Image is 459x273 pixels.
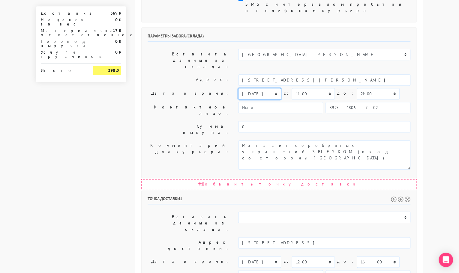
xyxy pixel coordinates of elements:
[148,34,410,42] h6: Параметры забора (склада)
[180,196,182,201] span: 1
[36,11,88,15] div: Доставка
[115,49,118,55] strong: 0
[283,88,289,99] label: c:
[115,39,118,44] strong: 0
[36,28,88,37] div: Материальная ответственность
[143,140,234,170] label: Комментарий для курьера:
[143,121,234,138] label: Сумма выкупа:
[115,17,118,22] strong: 0
[108,68,115,73] strong: 398
[113,28,118,33] strong: 17
[143,237,234,254] label: Адрес доставки:
[143,74,234,86] label: Адрес:
[143,88,234,99] label: Дата и время:
[325,102,410,113] input: Телефон
[36,39,88,48] div: Перевод выручки
[337,256,354,267] label: до:
[283,256,289,267] label: c:
[36,50,88,58] div: Услуги грузчиков
[439,253,453,267] div: Open Intercom Messenger
[110,10,118,16] strong: 369
[36,18,88,26] div: Наценка за вес
[337,88,354,99] label: до:
[143,102,234,119] label: Контактное лицо:
[148,196,410,204] h6: Точка доставки
[141,179,417,189] div: Добавить точку доставки
[143,212,234,235] label: Вставить данные из склада:
[143,256,234,268] label: Дата и время:
[143,49,234,72] label: Вставить данные из склада:
[238,102,323,113] input: Имя
[41,66,84,73] div: Итого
